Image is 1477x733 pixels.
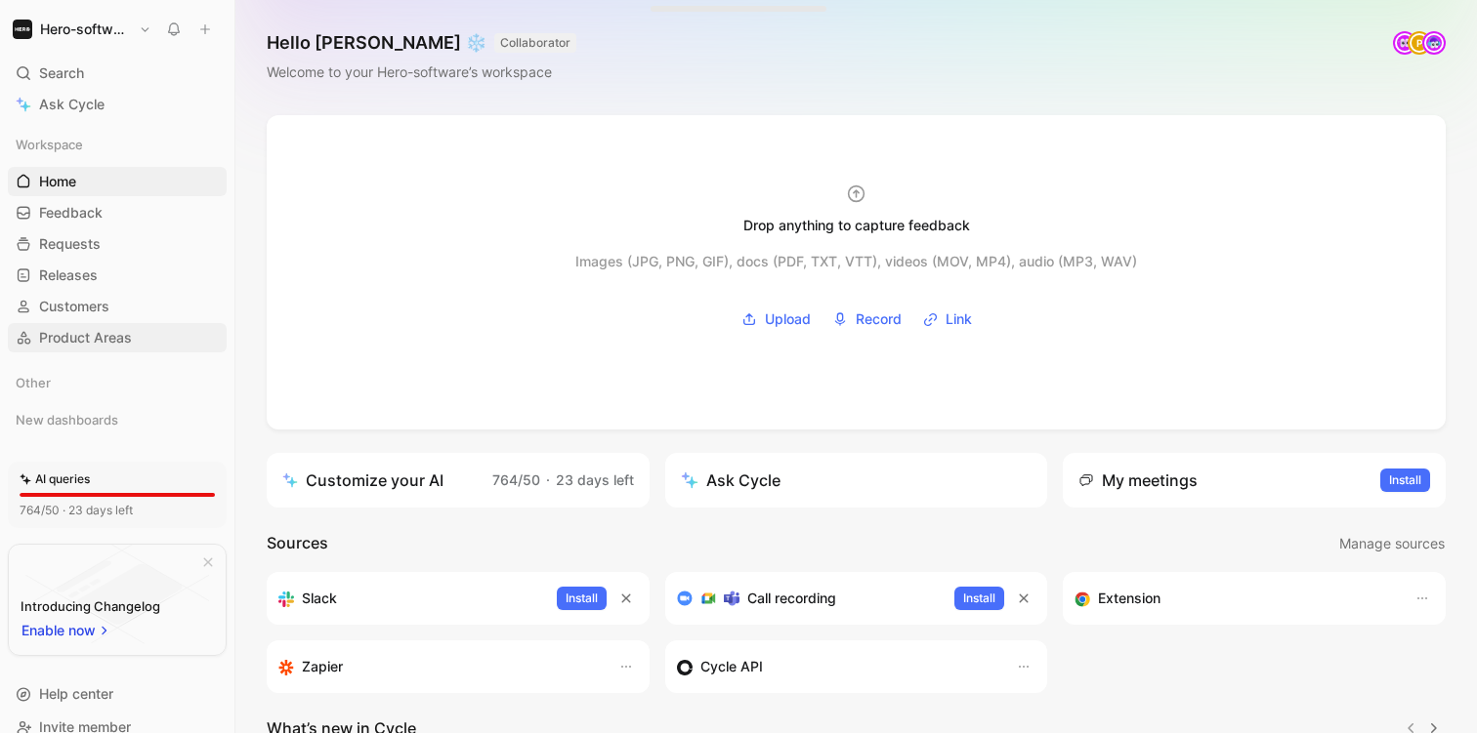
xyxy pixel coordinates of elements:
div: Welcome to your Hero-software’s workspace [267,61,576,84]
button: Install [954,587,1004,610]
div: Drop anything to capture feedback [743,214,970,237]
a: Customers [8,292,227,321]
span: Releases [39,265,98,285]
div: Other [8,368,227,403]
span: Product Areas [39,328,132,347]
div: Customize your AI [282,468,443,492]
img: bg-BLZuj68n.svg [25,545,209,644]
span: Feedback [39,203,103,223]
div: Search [8,59,227,88]
div: Images (JPG, PNG, GIF), docs (PDF, TXT, VTT), videos (MOV, MP4), audio (MP3, WAV) [575,250,1137,273]
span: Manage sources [1339,532,1445,555]
h1: Hero-software [40,20,131,38]
span: 23 days left [556,471,634,488]
h3: Slack [302,587,337,610]
h2: Sources [267,531,328,556]
div: Capture feedback from thousands of sources with Zapier (survey results, recordings, sheets, etc). [278,655,599,678]
div: Record & transcribe meetings from Zoom, Meet & Teams. [677,587,940,610]
img: Hero-software [13,20,32,39]
a: Home [8,167,227,196]
div: My meetings [1078,468,1198,492]
span: Customers [39,297,109,316]
img: avatar [1424,33,1444,53]
a: Feedback [8,198,227,227]
div: Help center [8,679,227,709]
span: Record [856,307,902,331]
span: Other [16,373,51,392]
span: New dashboards [16,410,118,429]
button: COLLABORATOR [494,33,576,53]
h3: Call recording [747,587,836,610]
h3: Zapier [302,655,343,678]
span: Install [566,589,598,608]
img: avatar [1395,33,1414,53]
button: Enable now [21,618,112,643]
div: Sync customers & send feedback from custom sources. Get inspired by our favorite use case [677,655,997,678]
div: Other [8,368,227,397]
button: Install [1380,468,1430,492]
button: Upload [735,305,818,334]
span: · [546,471,550,488]
span: Install [963,589,995,608]
button: Record [825,305,908,334]
span: Home [39,172,76,191]
a: Requests [8,229,227,259]
span: Help center [39,685,113,702]
div: New dashboards [8,405,227,434]
span: Install [1389,470,1421,490]
button: Manage sources [1338,531,1446,556]
h3: Cycle API [700,655,763,678]
span: Search [39,61,84,85]
a: Product Areas [8,323,227,352]
a: Customize your AI764/50·23 days left [267,453,650,508]
span: Link [946,307,972,331]
span: 764/50 [492,471,540,488]
span: Ask Cycle [39,93,105,116]
div: Workspace [8,130,227,159]
div: P [1410,33,1429,53]
button: Ask Cycle [665,453,1048,508]
button: Link [916,305,979,334]
h1: Hello [PERSON_NAME] ❄️ [267,31,576,55]
span: Enable now [21,619,98,642]
span: Requests [39,234,101,254]
div: Capture feedback from anywhere on the web [1075,587,1395,610]
div: New dashboards [8,405,227,440]
button: Install [557,587,607,610]
div: AI queries [20,469,90,489]
a: Releases [8,261,227,290]
div: Sync your customers, send feedback and get updates in Slack [278,587,541,610]
span: Upload [765,307,811,331]
div: Ask Cycle [681,468,781,492]
a: Ask Cycle [8,90,227,119]
h3: Extension [1098,587,1160,610]
span: Workspace [16,135,83,154]
div: 764/50 · 23 days left [20,501,133,520]
div: Introducing Changelog [21,594,160,618]
button: Hero-softwareHero-software [8,16,156,43]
